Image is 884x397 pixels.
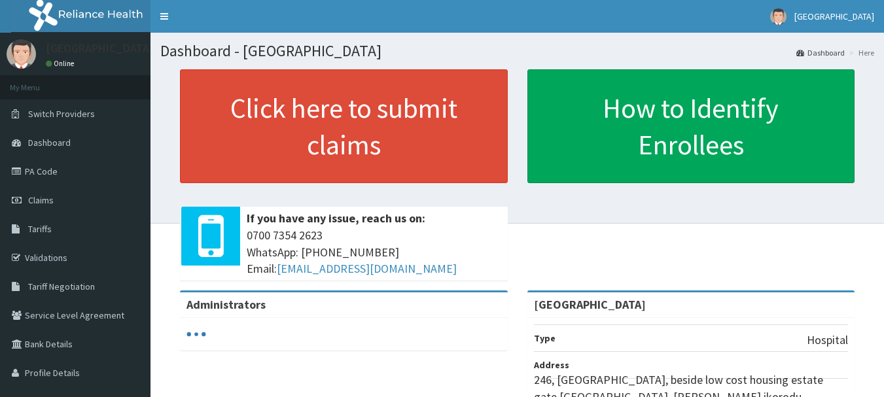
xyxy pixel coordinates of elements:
a: Online [46,59,77,68]
span: Claims [28,194,54,206]
p: [GEOGRAPHIC_DATA] [46,43,154,54]
a: How to Identify Enrollees [527,69,855,183]
span: Dashboard [28,137,71,148]
svg: audio-loading [186,324,206,344]
a: Click here to submit claims [180,69,508,183]
strong: [GEOGRAPHIC_DATA] [534,297,646,312]
b: If you have any issue, reach us on: [247,211,425,226]
b: Address [534,359,569,371]
span: 0700 7354 2623 WhatsApp: [PHONE_NUMBER] Email: [247,227,501,277]
span: Switch Providers [28,108,95,120]
span: Tariffs [28,223,52,235]
a: Dashboard [796,47,845,58]
p: Hospital [807,332,848,349]
span: [GEOGRAPHIC_DATA] [794,10,874,22]
span: Tariff Negotiation [28,281,95,292]
li: Here [846,47,874,58]
b: Type [534,332,556,344]
img: User Image [7,39,36,69]
img: User Image [770,9,787,25]
a: [EMAIL_ADDRESS][DOMAIN_NAME] [277,261,457,276]
b: Administrators [186,297,266,312]
h1: Dashboard - [GEOGRAPHIC_DATA] [160,43,874,60]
